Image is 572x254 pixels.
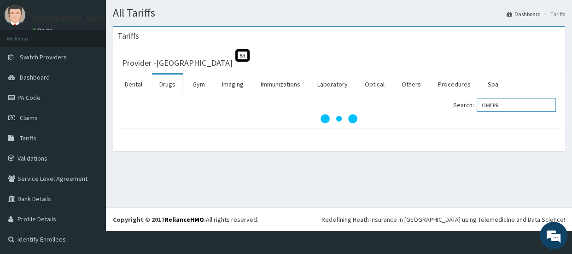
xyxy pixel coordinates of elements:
div: Minimize live chat window [151,5,173,27]
h1: All Tariffs [113,7,565,19]
h3: Tariffs [117,32,139,40]
span: St [235,49,250,62]
a: RelianceHMO [164,215,204,224]
div: Chat with us now [48,52,155,63]
input: Search: [477,98,556,112]
img: User Image [5,5,25,25]
a: Immunizations [253,75,308,94]
img: d_794563401_company_1708531726252_794563401 [17,46,37,69]
a: Gym [185,75,212,94]
textarea: Type your message and hit 'Enter' [5,162,175,194]
a: Optical [357,75,392,94]
p: [GEOGRAPHIC_DATA] [32,14,108,23]
span: Claims [20,114,38,122]
a: Dental [117,75,150,94]
span: Dashboard [20,73,50,81]
a: Spa [480,75,506,94]
a: Online [32,27,54,34]
h3: Provider - [GEOGRAPHIC_DATA] [122,59,233,67]
div: Redefining Heath Insurance in [GEOGRAPHIC_DATA] using Telemedicine and Data Science! [321,215,565,224]
a: Imaging [215,75,251,94]
a: Drugs [152,75,183,94]
label: Search: [453,98,556,112]
li: Tariffs [542,10,565,18]
a: Others [394,75,428,94]
footer: All rights reserved. [106,208,572,231]
a: Dashboard [507,10,541,18]
span: Switch Providers [20,53,67,61]
span: Tariffs [20,134,36,142]
svg: audio-loading [321,100,357,137]
a: Laboratory [310,75,355,94]
strong: Copyright © 2017 . [113,215,206,224]
a: Procedures [431,75,478,94]
span: We're online! [53,71,127,164]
